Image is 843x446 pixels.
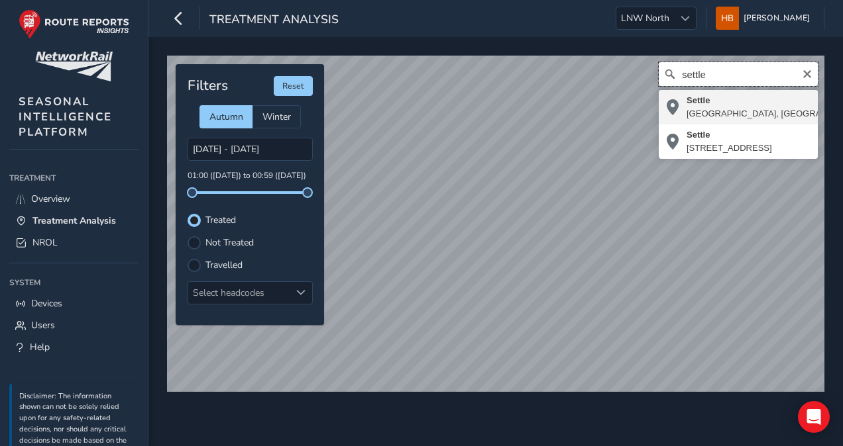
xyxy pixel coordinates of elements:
[167,56,824,392] canvas: Map
[205,261,243,270] label: Travelled
[616,7,674,29] span: LNW North
[9,336,139,358] a: Help
[798,401,830,433] div: Open Intercom Messenger
[253,105,301,128] div: Winter
[687,142,772,155] div: [STREET_ADDRESS]
[31,193,70,205] span: Overview
[30,341,50,353] span: Help
[35,52,113,81] img: customer logo
[274,76,313,96] button: Reset
[262,111,291,123] span: Winter
[9,273,139,292] div: System
[802,67,813,79] button: Clear
[9,314,139,336] a: Users
[205,216,236,225] label: Treated
[9,210,139,232] a: Treatment Analysis
[205,238,254,247] label: Not Treated
[209,11,339,30] span: Treatment Analysis
[716,7,815,30] button: [PERSON_NAME]
[716,7,739,30] img: diamond-layout
[687,128,772,142] div: Settle
[32,214,116,227] span: Treatment Analysis
[9,292,139,314] a: Devices
[188,170,313,182] p: 01:00 ([DATE]) to 00:59 ([DATE])
[659,62,818,86] input: Search
[19,9,129,39] img: rr logo
[188,282,290,304] div: Select headcodes
[188,77,228,94] h4: Filters
[31,297,62,310] span: Devices
[744,7,810,30] span: [PERSON_NAME]
[19,94,112,140] span: SEASONAL INTELLIGENCE PLATFORM
[32,236,58,249] span: NROL
[31,319,55,332] span: Users
[209,111,243,123] span: Autumn
[9,232,139,253] a: NROL
[199,105,253,128] div: Autumn
[9,168,139,188] div: Treatment
[9,188,139,210] a: Overview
